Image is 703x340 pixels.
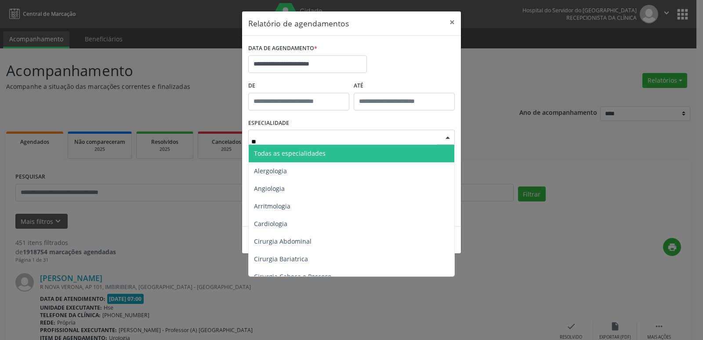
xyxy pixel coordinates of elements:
[254,219,287,228] span: Cardiologia
[254,272,331,281] span: Cirurgia Cabeça e Pescoço
[354,79,455,93] label: ATÉ
[248,117,289,130] label: ESPECIALIDADE
[254,167,287,175] span: Alergologia
[248,18,349,29] h5: Relatório de agendamentos
[254,237,312,245] span: Cirurgia Abdominal
[254,202,290,210] span: Arritmologia
[254,149,326,157] span: Todas as especialidades
[254,255,308,263] span: Cirurgia Bariatrica
[443,11,461,33] button: Close
[248,79,349,93] label: De
[248,42,317,55] label: DATA DE AGENDAMENTO
[254,184,285,193] span: Angiologia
